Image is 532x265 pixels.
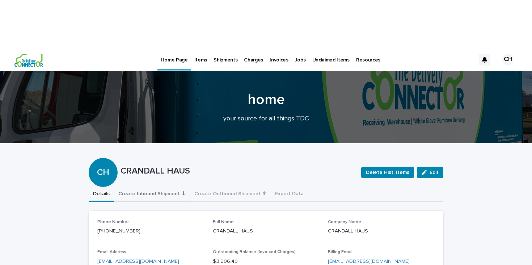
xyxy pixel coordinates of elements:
span: Delete Hist. Items [366,169,409,176]
a: Jobs [292,48,309,70]
p: CRANDALL HAUS [328,227,435,235]
span: Company Name [328,220,361,224]
p: Unclaimed Items [312,48,350,63]
a: Resources [353,48,384,70]
a: Invoices [266,48,292,70]
button: Delete Hist. Items [361,167,414,178]
button: Details [89,187,114,202]
p: CRANDALL HAUS [213,227,320,235]
p: Charges [244,48,263,63]
button: Create Outbound Shipment ⬆ [190,187,271,202]
img: aCWQmA6OSGG0Kwt8cj3c [14,52,43,67]
button: Export Data [271,187,308,202]
p: your source for all things TDC [121,115,411,123]
div: CH [502,54,514,65]
span: Billing Email [328,250,352,254]
div: CH [89,138,118,178]
p: Invoices [270,48,288,63]
button: Edit [417,167,443,178]
a: Unclaimed Items [309,48,353,70]
a: [EMAIL_ADDRESS][DOMAIN_NAME] [328,259,410,264]
h1: home [89,91,443,108]
p: Items [194,48,207,63]
a: Items [191,48,210,70]
a: Shipments [210,48,241,70]
span: Email Address [97,250,126,254]
a: Home Page [157,48,191,69]
span: Phone Number [97,220,129,224]
span: Edit [430,170,439,175]
a: [EMAIL_ADDRESS][DOMAIN_NAME] [97,259,179,264]
span: Outstanding Balance (Invoiced Charges) [213,250,296,254]
p: CRANDALL HAUS [121,166,355,176]
p: Shipments [214,48,237,63]
a: Charges [241,48,266,70]
a: [PHONE_NUMBER] [97,228,140,234]
button: Create Inbound Shipment ⬇ [114,187,190,202]
p: Resources [356,48,380,63]
p: Jobs [295,48,306,63]
p: Home Page [161,48,187,63]
span: Full Name [213,220,234,224]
